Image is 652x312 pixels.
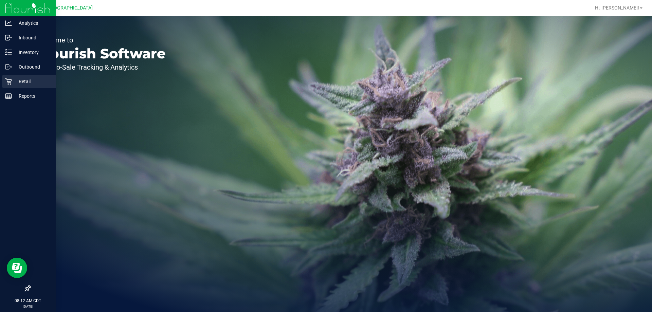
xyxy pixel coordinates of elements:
[12,92,53,100] p: Reports
[37,47,166,60] p: Flourish Software
[7,258,27,278] iframe: Resource center
[46,5,93,11] span: [GEOGRAPHIC_DATA]
[5,34,12,41] inline-svg: Inbound
[5,78,12,85] inline-svg: Retail
[12,48,53,56] p: Inventory
[37,64,166,71] p: Seed-to-Sale Tracking & Analytics
[3,304,53,309] p: [DATE]
[12,34,53,42] p: Inbound
[595,5,639,11] span: Hi, [PERSON_NAME]!
[5,20,12,26] inline-svg: Analytics
[37,37,166,43] p: Welcome to
[5,93,12,99] inline-svg: Reports
[5,49,12,56] inline-svg: Inventory
[12,77,53,86] p: Retail
[12,19,53,27] p: Analytics
[12,63,53,71] p: Outbound
[5,63,12,70] inline-svg: Outbound
[3,298,53,304] p: 08:12 AM CDT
